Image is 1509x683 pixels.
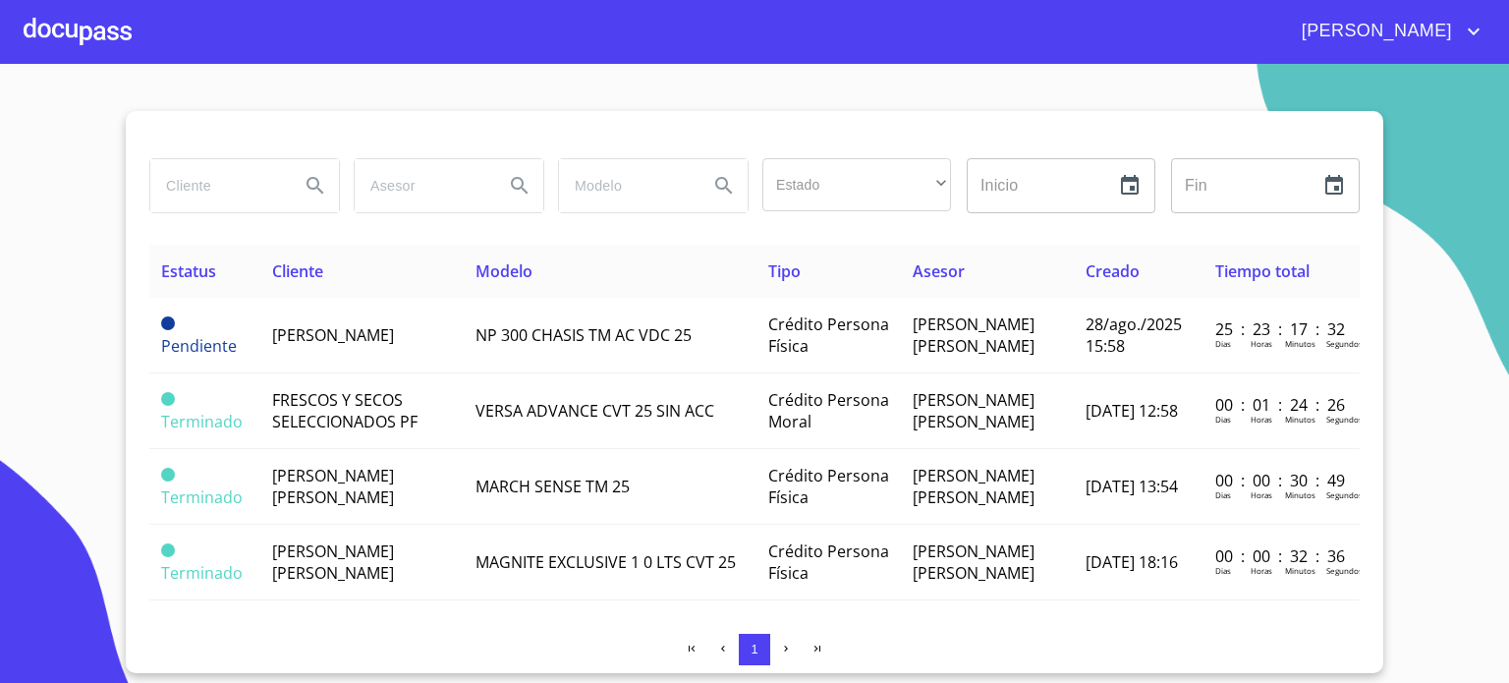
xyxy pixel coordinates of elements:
span: Pendiente [161,335,237,357]
span: Terminado [161,392,175,406]
span: Crédito Persona Física [768,541,889,584]
p: Minutos [1285,565,1315,576]
p: 00 : 00 : 32 : 36 [1215,545,1348,567]
span: MAGNITE EXCLUSIVE 1 0 LTS CVT 25 [475,551,736,573]
div: ​ [762,158,951,211]
span: Crédito Persona Física [768,616,889,659]
p: Minutos [1285,338,1315,349]
p: Segundos [1326,565,1363,576]
span: [PERSON_NAME] [PERSON_NAME] [272,541,394,584]
span: [DATE] 12:58 [1086,400,1178,422]
p: Dias [1215,338,1231,349]
p: Minutos [1285,489,1315,500]
span: Pendiente [161,316,175,330]
span: Terminado [161,486,243,508]
button: account of current user [1287,16,1485,47]
span: [PERSON_NAME] [PERSON_NAME] REAL [272,616,434,659]
span: NP 300 CHASIS TM AC VDC 25 [475,324,692,346]
span: [PERSON_NAME] [PERSON_NAME] [913,313,1034,357]
input: search [559,159,693,212]
button: Search [292,162,339,209]
button: Search [496,162,543,209]
input: search [150,159,284,212]
span: [PERSON_NAME] [1287,16,1462,47]
p: Horas [1251,565,1272,576]
p: Segundos [1326,489,1363,500]
span: Crédito Persona Física [768,313,889,357]
span: Tipo [768,260,801,282]
p: Dias [1215,489,1231,500]
button: Search [700,162,748,209]
p: Minutos [1285,414,1315,425]
p: Segundos [1326,338,1363,349]
span: 1 [751,642,757,656]
span: 31/ago./2025 16:52 [1086,616,1182,659]
input: search [355,159,488,212]
p: 25 : 23 : 17 : 32 [1215,318,1348,340]
span: MARCH SENSE TM 25 [475,476,630,497]
span: [PERSON_NAME] [PERSON_NAME] [913,389,1034,432]
span: [DATE] 18:16 [1086,551,1178,573]
span: Terminado [161,411,243,432]
p: Horas [1251,489,1272,500]
span: [PERSON_NAME] [PERSON_NAME] [272,465,394,508]
span: Tiempo total [1215,260,1310,282]
span: SENTRA SR PLATINUM CVT 25 SIN ACC [475,616,720,659]
span: 28/ago./2025 15:58 [1086,313,1182,357]
p: 00 : 01 : 24 : 26 [1215,394,1348,416]
span: Terminado [161,562,243,584]
span: [DATE] 13:54 [1086,476,1178,497]
span: Modelo [475,260,532,282]
p: Horas [1251,414,1272,425]
button: 1 [739,634,770,665]
p: 00 : 00 : 30 : 49 [1215,470,1348,491]
span: Terminado [161,543,175,557]
span: [PERSON_NAME] [PERSON_NAME] [913,616,1034,659]
span: Terminado [161,468,175,482]
span: [PERSON_NAME] [PERSON_NAME] [913,465,1034,508]
span: [PERSON_NAME] [PERSON_NAME] [913,541,1034,584]
span: Crédito Persona Moral [768,389,889,432]
span: Creado [1086,260,1140,282]
p: Horas [1251,338,1272,349]
p: Segundos [1326,414,1363,425]
p: Dias [1215,414,1231,425]
span: Cliente [272,260,323,282]
span: [PERSON_NAME] [272,324,394,346]
span: Crédito Persona Física [768,465,889,508]
span: FRESCOS Y SECOS SELECCIONADOS PF [272,389,418,432]
p: Dias [1215,565,1231,576]
span: Asesor [913,260,965,282]
span: Estatus [161,260,216,282]
span: VERSA ADVANCE CVT 25 SIN ACC [475,400,714,422]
